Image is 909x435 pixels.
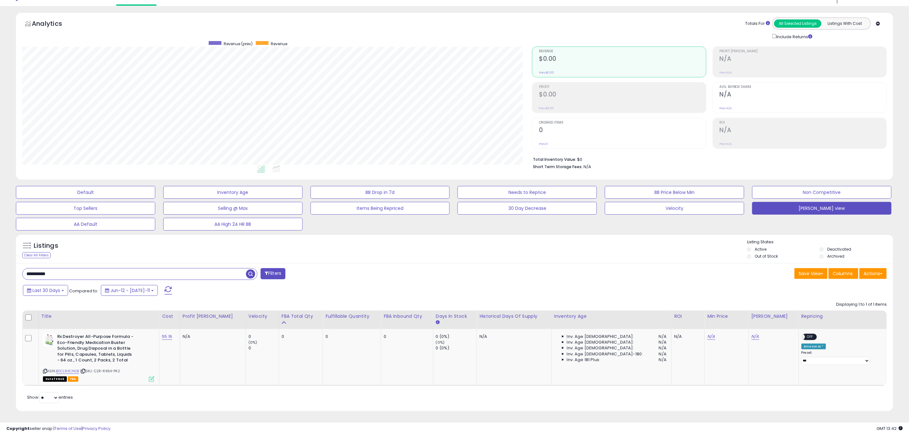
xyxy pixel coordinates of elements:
b: Rx Destroyer All-Purpose Formula - Eco-Friendly Medication Buster Solution, Drug Disposal in a Bo... [57,334,135,365]
div: Inventory Age [554,313,669,320]
button: Default [16,186,155,199]
small: Prev: N/A [720,106,732,110]
button: BB Price Below Min [605,186,744,199]
button: Save View [794,268,828,279]
h2: $0.00 [539,55,706,64]
span: Revenue [539,50,706,53]
small: Prev: $0.00 [539,106,554,110]
div: Totals For [745,21,770,27]
div: FBA inbound Qty [384,313,430,320]
button: AA High 24 HR BB [163,218,303,231]
div: Historical Days Of Supply [479,313,549,320]
b: Total Inventory Value: [533,157,576,162]
span: Profit [PERSON_NAME] [720,50,886,53]
div: Preset: [801,351,882,365]
h2: $0.00 [539,91,706,99]
small: Days In Stock. [436,320,440,325]
span: Revenue [271,41,287,46]
div: FBA Total Qty [282,313,320,320]
li: $0 [533,155,882,163]
span: Inv. Age [DEMOGRAPHIC_DATA]-180: [567,351,643,357]
div: N/A [479,334,547,339]
a: Privacy Policy [82,425,110,431]
a: B0CL8KCNGB [56,368,79,374]
span: Compared to: [69,288,98,294]
button: Needs to Reprice [458,186,597,199]
button: Jun-12 - [DATE]-11 [101,285,158,296]
button: 30 Day Decrease [458,202,597,215]
span: All listings that are currently out of stock and unavailable for purchase on Amazon [43,376,67,382]
div: 0 [384,334,428,339]
button: Non Competitive [752,186,892,199]
div: Cost [162,313,177,320]
div: [PERSON_NAME] [752,313,796,320]
h2: 0 [539,126,706,135]
button: Listings With Cost [821,19,869,28]
div: ROI [674,313,702,320]
span: | SKU: C2R-RX64-PK2 [80,368,120,374]
small: (0%) [436,340,445,345]
span: OFF [805,334,815,340]
div: Clear All Filters [22,252,51,258]
span: Inv. Age [DEMOGRAPHIC_DATA]: [567,345,634,351]
span: Profit [539,85,706,89]
div: 0 [248,334,279,339]
h2: N/A [720,55,886,64]
div: Include Returns [767,33,820,40]
a: N/A [752,333,759,340]
div: Days In Stock [436,313,474,320]
h5: Analytics [32,19,74,30]
span: Revenue (prev) [224,41,253,46]
h2: N/A [720,91,886,99]
div: ASIN: [43,334,155,381]
span: Jun-12 - [DATE]-11 [110,287,150,294]
label: Archived [827,253,844,259]
div: Repricing [801,313,884,320]
a: Terms of Use [54,425,81,431]
div: Title [41,313,157,320]
small: Prev: N/A [720,142,732,146]
span: N/A [659,339,667,345]
span: N/A [659,345,667,351]
span: Last 30 Days [32,287,60,294]
label: Active [755,246,767,252]
div: 0 [248,345,279,351]
span: N/A [659,357,667,363]
div: 0 [282,334,318,339]
button: Velocity [605,202,744,215]
div: 0 [325,334,376,339]
button: AA Default [16,218,155,231]
span: ROI [720,121,886,125]
span: N/A [659,351,667,357]
label: Deactivated [827,246,851,252]
label: Out of Stock [755,253,778,259]
small: Prev: N/A [720,71,732,75]
div: Profit [PERSON_NAME] [183,313,243,320]
p: Listing States: [747,239,893,245]
span: Inv. Age [DEMOGRAPHIC_DATA]: [567,334,634,339]
button: All Selected Listings [774,19,822,28]
h2: N/A [720,126,886,135]
small: (0%) [248,340,257,345]
button: BB Drop in 7d [311,186,450,199]
span: N/A [584,164,591,170]
span: FBA [68,376,79,382]
a: N/A [707,333,715,340]
span: Inv. Age 181 Plus: [567,357,600,363]
div: Displaying 1 to 1 of 1 items [836,302,887,308]
span: Columns [833,270,853,277]
h5: Listings [34,241,58,250]
div: Velocity [248,313,276,320]
a: 55.16 [162,333,172,340]
button: Filters [261,268,285,279]
div: N/A [183,334,241,339]
div: N/A [674,334,700,339]
span: 2025-08-12 13:42 GMT [877,425,903,431]
span: Ordered Items [539,121,706,125]
div: 0 (0%) [436,334,477,339]
div: Fulfillable Quantity [325,313,378,320]
div: 0 (0%) [436,345,477,351]
img: 418erh7T8-L._SL40_.jpg [43,334,56,346]
button: Actions [859,268,887,279]
small: Prev: $0.00 [539,71,554,75]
